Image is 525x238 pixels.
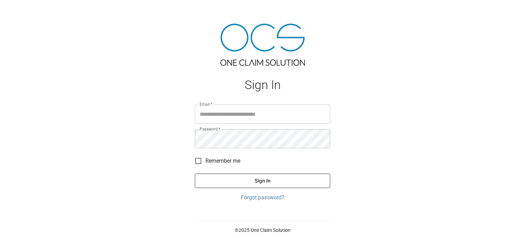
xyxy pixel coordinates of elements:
img: ocs-logo-tra.png [220,24,305,66]
label: Password [200,126,220,132]
p: © 2025 One Claim Solution [195,227,330,234]
label: Email [200,101,213,107]
button: Sign In [195,174,330,188]
a: Forgot password? [195,193,330,202]
span: Remember me [205,157,240,165]
h1: Sign In [195,78,330,92]
img: ocs-logo-white-transparent.png [8,4,36,18]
